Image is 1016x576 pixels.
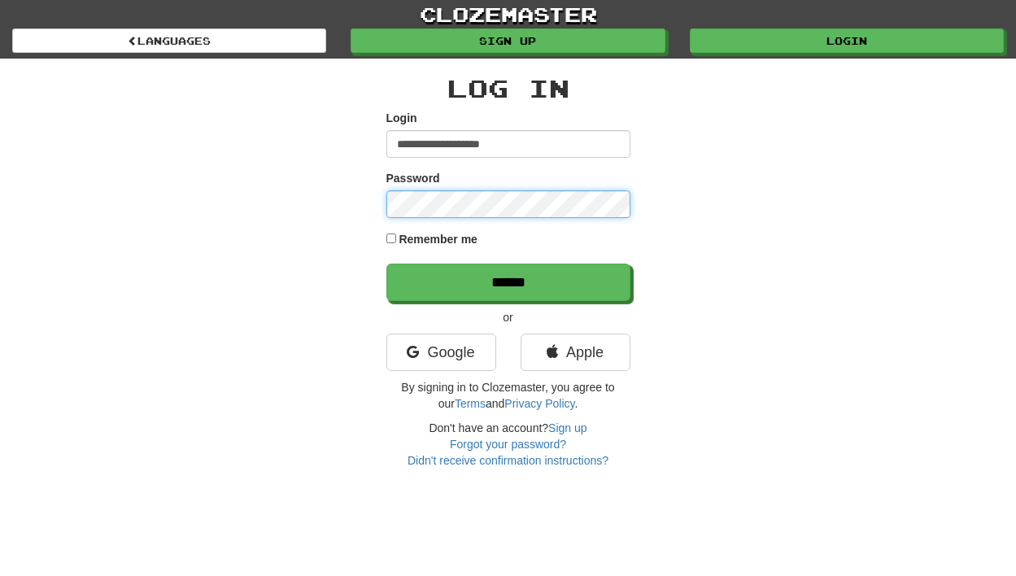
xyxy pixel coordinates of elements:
a: Languages [12,28,326,53]
p: or [386,309,630,325]
h2: Log In [386,75,630,102]
a: Sign up [548,421,586,434]
a: Terms [455,397,486,410]
a: Apple [521,334,630,371]
a: Privacy Policy [504,397,574,410]
a: Sign up [351,28,665,53]
a: Forgot your password? [450,438,566,451]
a: Google [386,334,496,371]
label: Remember me [399,231,477,247]
a: Login [690,28,1004,53]
a: Didn't receive confirmation instructions? [408,454,608,467]
label: Login [386,110,417,126]
div: Don't have an account? [386,420,630,469]
p: By signing in to Clozemaster, you agree to our and . [386,379,630,412]
label: Password [386,170,440,186]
